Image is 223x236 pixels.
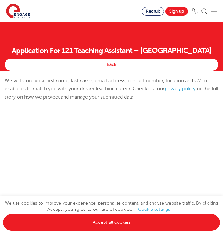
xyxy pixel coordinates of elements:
[142,7,164,16] a: Recruit
[192,8,198,14] img: Phone
[5,45,218,56] h1: Application For 121 Teaching Assistant – [GEOGRAPHIC_DATA]
[5,77,218,101] p: We will store your first name, last name, email address, contact number, location and CV to enabl...
[3,214,220,231] a: Accept all cookies
[3,201,220,225] span: We use cookies to improve your experience, personalise content, and analyse website traffic. By c...
[201,8,208,14] img: Search
[165,86,196,92] a: privacy policy
[138,207,170,212] a: Cookie settings
[5,59,218,71] a: Back
[211,8,217,14] img: Mobile Menu
[165,7,188,16] a: Sign up
[6,4,30,19] img: Engage Education
[146,9,160,14] span: Recruit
